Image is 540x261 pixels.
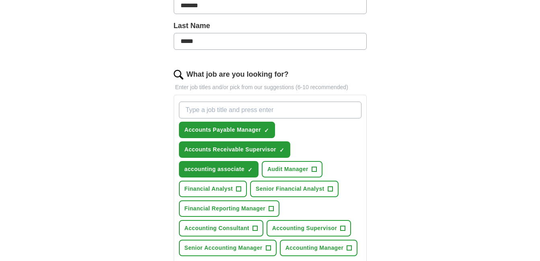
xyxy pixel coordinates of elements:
[285,244,344,252] span: Accounting Manager
[256,185,324,193] span: Senior Financial Analyst
[179,240,277,256] button: Senior Accounting Manager
[179,181,247,197] button: Financial Analyst
[179,102,361,118] input: Type a job title and press enter
[185,165,244,173] span: accounting associate
[179,200,280,217] button: Financial Reporting Manager
[272,224,337,232] span: Accounting Supervisor
[185,204,266,213] span: Financial Reporting Manager
[185,126,261,134] span: Accounts Payable Manager
[264,127,269,134] span: ✓
[179,220,263,237] button: Accounting Consultant
[185,145,276,154] span: Accounts Receivable Supervisor
[185,185,233,193] span: Financial Analyst
[174,83,367,92] p: Enter job titles and/or pick from our suggestions (6-10 recommended)
[267,220,351,237] button: Accounting Supervisor
[174,20,367,31] label: Last Name
[248,167,253,173] span: ✓
[185,224,249,232] span: Accounting Consultant
[179,122,275,138] button: Accounts Payable Manager✓
[187,69,289,80] label: What job are you looking for?
[185,244,263,252] span: Senior Accounting Manager
[279,147,284,153] span: ✓
[262,161,322,177] button: Audit Manager
[280,240,358,256] button: Accounting Manager
[250,181,338,197] button: Senior Financial Analyst
[179,161,259,177] button: accounting associate✓
[174,70,183,80] img: search.png
[267,165,308,173] span: Audit Manager
[179,141,290,158] button: Accounts Receivable Supervisor✓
